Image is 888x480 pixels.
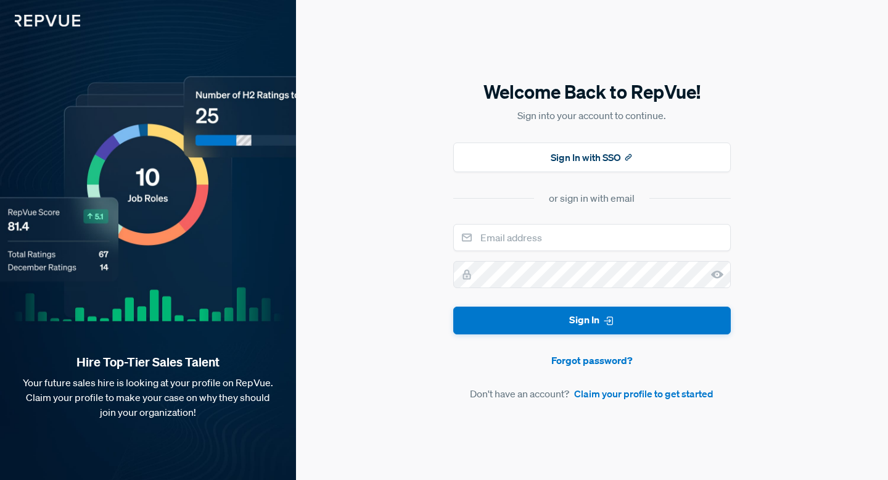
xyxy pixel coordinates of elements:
strong: Hire Top-Tier Sales Talent [20,354,276,370]
button: Sign In [453,307,731,334]
p: Your future sales hire is looking at your profile on RepVue. Claim your profile to make your case... [20,375,276,420]
a: Forgot password? [453,353,731,368]
a: Claim your profile to get started [574,386,713,401]
article: Don't have an account? [453,386,731,401]
div: or sign in with email [549,191,635,205]
p: Sign into your account to continue. [453,108,731,123]
input: Email address [453,224,731,251]
h5: Welcome Back to RepVue! [453,79,731,105]
button: Sign In with SSO [453,143,731,172]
